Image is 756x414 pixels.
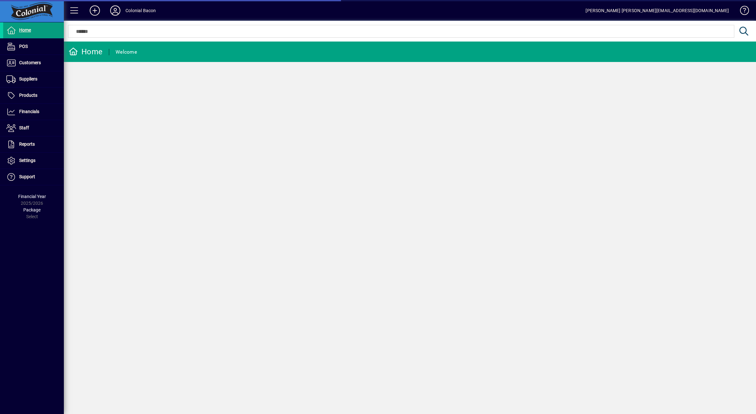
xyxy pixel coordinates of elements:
a: Support [3,169,64,185]
span: Home [19,27,31,33]
a: Financials [3,104,64,120]
a: POS [3,39,64,55]
span: Staff [19,125,29,130]
span: Settings [19,158,35,163]
a: Knowledge Base [735,1,748,22]
button: Profile [105,5,125,16]
span: Financials [19,109,39,114]
span: Support [19,174,35,179]
a: Settings [3,153,64,169]
span: Customers [19,60,41,65]
span: Reports [19,142,35,147]
div: [PERSON_NAME] [PERSON_NAME][EMAIL_ADDRESS][DOMAIN_NAME] [586,5,729,16]
button: Add [85,5,105,16]
div: Home [69,47,102,57]
span: Package [23,207,41,212]
a: Suppliers [3,71,64,87]
span: POS [19,44,28,49]
a: Staff [3,120,64,136]
a: Customers [3,55,64,71]
a: Products [3,88,64,103]
div: Colonial Bacon [125,5,156,16]
div: Welcome [116,47,137,57]
span: Suppliers [19,76,37,81]
a: Reports [3,136,64,152]
span: Financial Year [18,194,46,199]
span: Products [19,93,37,98]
